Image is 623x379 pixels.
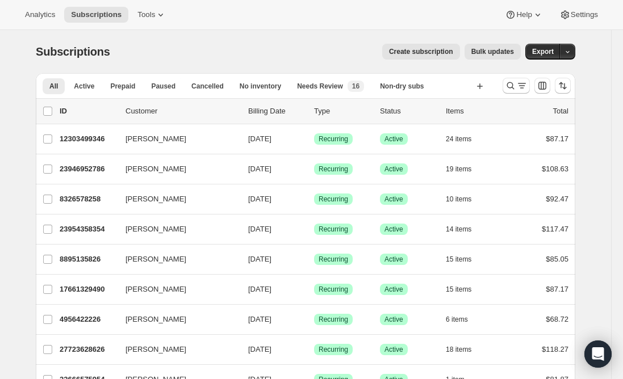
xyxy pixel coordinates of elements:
[446,165,471,174] span: 19 items
[137,10,155,19] span: Tools
[446,131,484,147] button: 24 items
[555,78,571,94] button: Sort the results
[446,345,471,354] span: 18 items
[384,134,403,144] span: Active
[126,133,186,145] span: [PERSON_NAME]
[446,255,471,264] span: 15 items
[546,315,568,323] span: $68.72
[126,284,186,295] span: [PERSON_NAME]
[64,7,128,23] button: Subscriptions
[126,106,239,117] p: Customer
[314,106,371,117] div: Type
[503,78,530,94] button: Search and filter results
[248,106,305,117] p: Billing Date
[248,134,271,143] span: [DATE]
[384,225,403,234] span: Active
[60,193,116,205] p: 8326578258
[60,191,568,207] div: 8326578258[PERSON_NAME][DATE]SuccessRecurringSuccessActive10 items$92.47
[248,225,271,233] span: [DATE]
[446,342,484,357] button: 18 items
[446,251,484,267] button: 15 items
[60,133,116,145] p: 12303499346
[498,7,550,23] button: Help
[60,251,568,267] div: 8895135826[PERSON_NAME][DATE]SuccessRecurringSuccessActive15 items$85.05
[384,345,403,354] span: Active
[119,190,232,208] button: [PERSON_NAME]
[60,311,568,327] div: 4956422226[PERSON_NAME][DATE]SuccessRecurringSuccessActive6 items$68.72
[248,315,271,323] span: [DATE]
[471,47,514,56] span: Bulk updates
[60,106,116,117] p: ID
[384,285,403,294] span: Active
[60,161,568,177] div: 23946952786[PERSON_NAME][DATE]SuccessRecurringSuccessActive19 items$108.63
[446,134,471,144] span: 24 items
[553,7,605,23] button: Settings
[119,220,232,238] button: [PERSON_NAME]
[36,45,110,58] span: Subscriptions
[248,255,271,263] span: [DATE]
[119,310,232,329] button: [PERSON_NAME]
[60,221,568,237] div: 23954358354[PERSON_NAME][DATE]SuccessRecurringSuccessActive14 items$117.47
[584,340,612,368] div: Open Intercom Messenger
[240,82,281,91] span: No inventory
[380,106,437,117] p: Status
[319,134,348,144] span: Recurring
[446,191,484,207] button: 10 items
[126,193,186,205] span: [PERSON_NAME]
[446,281,484,297] button: 15 items
[319,315,348,324] span: Recurring
[60,163,116,175] p: 23946952786
[446,161,484,177] button: 19 items
[446,311,480,327] button: 6 items
[119,160,232,178] button: [PERSON_NAME]
[126,163,186,175] span: [PERSON_NAME]
[384,255,403,264] span: Active
[446,285,471,294] span: 15 items
[546,285,568,293] span: $87.17
[131,7,173,23] button: Tools
[74,82,94,91] span: Active
[446,315,468,324] span: 6 items
[60,342,568,357] div: 27723628626[PERSON_NAME][DATE]SuccessRecurringSuccessActive18 items$118.27
[446,195,471,204] span: 10 items
[542,345,568,353] span: $118.27
[571,10,598,19] span: Settings
[126,254,186,265] span: [PERSON_NAME]
[248,195,271,203] span: [DATE]
[382,44,460,60] button: Create subscription
[119,250,232,268] button: [PERSON_NAME]
[126,314,186,325] span: [PERSON_NAME]
[384,165,403,174] span: Active
[352,82,359,91] span: 16
[248,285,271,293] span: [DATE]
[319,165,348,174] span: Recurring
[191,82,224,91] span: Cancelled
[534,78,550,94] button: Customize table column order and visibility
[297,82,343,91] span: Needs Review
[49,82,58,91] span: All
[546,255,568,263] span: $85.05
[60,314,116,325] p: 4956422226
[471,78,489,94] button: Create new view
[446,106,503,117] div: Items
[319,255,348,264] span: Recurring
[119,130,232,148] button: [PERSON_NAME]
[248,165,271,173] span: [DATE]
[60,344,116,355] p: 27723628626
[60,224,116,235] p: 23954358354
[546,195,568,203] span: $92.47
[71,10,122,19] span: Subscriptions
[126,224,186,235] span: [PERSON_NAME]
[319,195,348,204] span: Recurring
[389,47,453,56] span: Create subscription
[119,340,232,359] button: [PERSON_NAME]
[525,44,561,60] button: Export
[60,284,116,295] p: 17661329490
[532,47,554,56] span: Export
[546,134,568,143] span: $87.17
[119,280,232,298] button: [PERSON_NAME]
[516,10,532,19] span: Help
[60,281,568,297] div: 17661329490[PERSON_NAME][DATE]SuccessRecurringSuccessActive15 items$87.17
[18,7,62,23] button: Analytics
[384,195,403,204] span: Active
